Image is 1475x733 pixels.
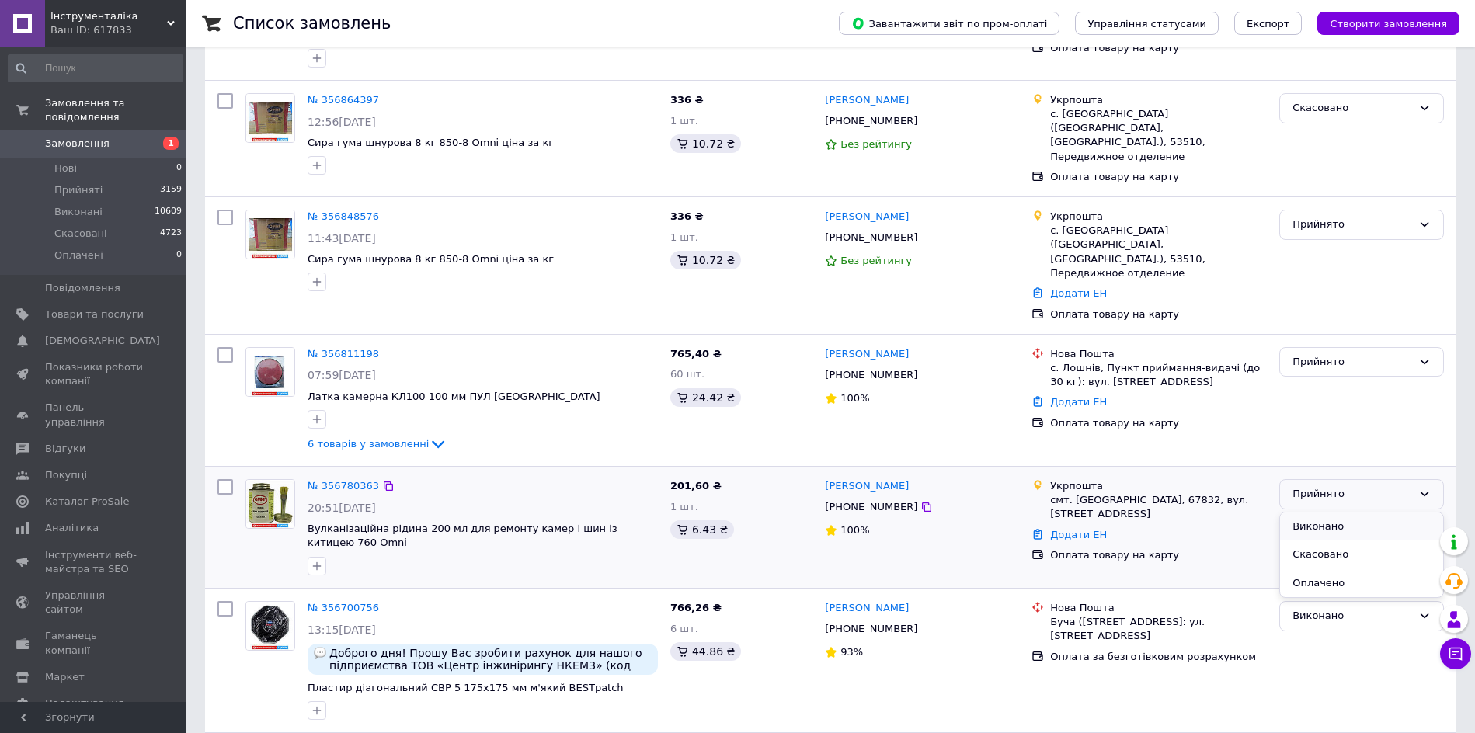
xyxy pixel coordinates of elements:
[1050,361,1267,389] div: с. Лошнів, Пункт приймання-видачі (до 30 кг): вул. [STREET_ADDRESS]
[54,162,77,175] span: Нові
[45,495,129,509] span: Каталог ProSale
[839,12,1059,35] button: Завантажити звіт по пром-оплаті
[840,524,869,536] span: 100%
[50,9,167,23] span: Інструменталіка
[670,210,704,222] span: 336 ₴
[670,94,704,106] span: 336 ₴
[45,468,87,482] span: Покупці
[1050,224,1267,280] div: с. [GEOGRAPHIC_DATA] ([GEOGRAPHIC_DATA], [GEOGRAPHIC_DATA].), 53510, Передвижное отделение
[163,137,179,150] span: 1
[308,391,600,402] span: Латка камерна КЛ100 100 мм ПУЛ [GEOGRAPHIC_DATA]
[1050,107,1267,164] div: с. [GEOGRAPHIC_DATA] ([GEOGRAPHIC_DATA], [GEOGRAPHIC_DATA].), 53510, Передвижное отделение
[1050,210,1267,224] div: Укрпошта
[45,360,144,388] span: Показники роботи компанії
[308,502,376,514] span: 20:51[DATE]
[45,629,144,657] span: Гаманець компанії
[822,497,920,517] div: [PHONE_NUMBER]
[670,388,741,407] div: 24.42 ₴
[160,183,182,197] span: 3159
[1050,416,1267,430] div: Оплата товару на карту
[308,253,554,265] a: Сира гума шнурова 8 кг 850-8 Omni ціна за кг
[822,111,920,131] div: [PHONE_NUMBER]
[45,281,120,295] span: Повідомлення
[314,647,326,659] img: :speech_balloon:
[1050,347,1267,361] div: Нова Пошта
[246,94,294,142] img: Фото товару
[1050,93,1267,107] div: Укрпошта
[45,670,85,684] span: Маркет
[308,682,624,693] a: Пластир діагональний CBP 5 175х175 мм м'який BESTpatch
[670,623,698,634] span: 6 шт.
[308,438,429,450] span: 6 товарів у замовленні
[308,624,376,636] span: 13:15[DATE]
[1050,396,1107,408] a: Додати ЕН
[822,228,920,248] div: [PHONE_NUMBER]
[308,210,379,222] a: № 356848576
[670,134,741,153] div: 10.72 ₴
[45,589,144,617] span: Управління сайтом
[1234,12,1303,35] button: Експорт
[54,205,103,219] span: Виконані
[1292,100,1412,116] div: Скасовано
[670,348,722,360] span: 765,40 ₴
[176,162,182,175] span: 0
[1050,529,1107,540] a: Додати ЕН
[1330,18,1447,30] span: Створити замовлення
[1292,217,1412,233] div: Прийнято
[1280,512,1443,541] li: Виконано
[1050,170,1267,184] div: Оплата товару на карту
[308,232,376,245] span: 11:43[DATE]
[1317,12,1459,35] button: Створити замовлення
[245,210,295,259] a: Фото товару
[1050,479,1267,493] div: Укрпошта
[1247,18,1290,30] span: Експорт
[54,183,103,197] span: Прийняті
[45,307,144,321] span: Товари та послуги
[246,602,294,650] img: Фото товару
[670,520,734,539] div: 6.43 ₴
[1292,608,1412,624] div: Виконано
[245,479,295,529] a: Фото товару
[1050,601,1267,615] div: Нова Пошта
[670,501,698,512] span: 1 шт.
[50,23,186,37] div: Ваш ID: 617833
[8,54,183,82] input: Пошук
[825,347,909,362] a: [PERSON_NAME]
[1087,18,1206,30] span: Управління статусами
[670,602,722,613] span: 766,26 ₴
[1050,307,1267,321] div: Оплата товару на карту
[670,251,741,269] div: 10.72 ₴
[670,642,741,661] div: 44.86 ₴
[45,401,144,429] span: Панель управління
[45,334,160,348] span: [DEMOGRAPHIC_DATA]
[45,442,85,456] span: Відгуки
[840,255,912,266] span: Без рейтингу
[1050,287,1107,299] a: Додати ЕН
[822,619,920,639] div: [PHONE_NUMBER]
[840,646,863,658] span: 93%
[54,227,107,241] span: Скасовані
[245,601,295,651] a: Фото товару
[1050,650,1267,664] div: Оплата за безготівковим розрахунком
[45,96,186,124] span: Замовлення та повідомлення
[825,210,909,224] a: [PERSON_NAME]
[840,138,912,150] span: Без рейтингу
[246,210,294,259] img: Фото товару
[45,137,110,151] span: Замовлення
[308,480,379,492] a: № 356780363
[245,93,295,143] a: Фото товару
[308,523,617,549] a: Вулканізаційна рідина 200 мл для ремонту камер і шин із китицею 760 Omni
[1050,41,1267,55] div: Оплата товару на карту
[822,365,920,385] div: [PHONE_NUMBER]
[308,137,554,148] a: Сира гума шнурова 8 кг 850-8 Omni ціна за кг
[329,647,652,672] span: Доброго дня! Прошу Вас зробити рахунок для нашого підприємства ТОВ «Центр інжинірингу НКЕМЗ» (код...
[308,94,379,106] a: № 356864397
[45,548,144,576] span: Інструменти веб-майстра та SEO
[1292,486,1412,502] div: Прийнято
[1075,12,1219,35] button: Управління статусами
[308,602,379,613] a: № 356700756
[246,480,294,528] img: Фото товару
